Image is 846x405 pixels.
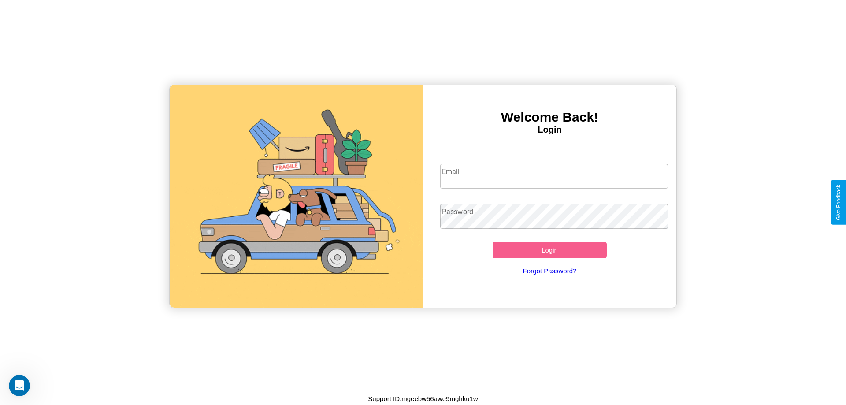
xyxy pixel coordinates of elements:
[170,85,423,308] img: gif
[423,125,676,135] h4: Login
[9,375,30,396] iframe: Intercom live chat
[423,110,676,125] h3: Welcome Back!
[493,242,607,258] button: Login
[436,258,664,283] a: Forgot Password?
[368,393,478,405] p: Support ID: mgeebw56awe9mghku1w
[835,185,842,220] div: Give Feedback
